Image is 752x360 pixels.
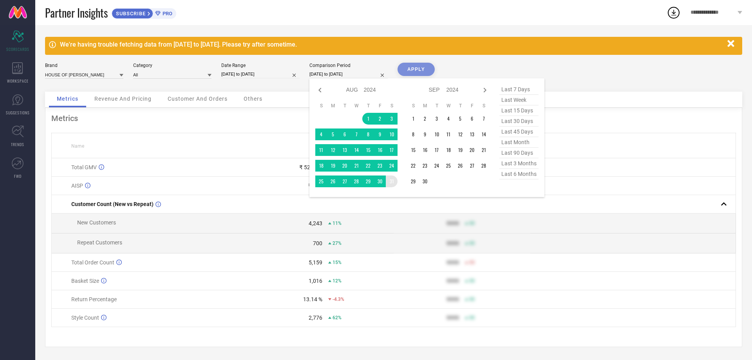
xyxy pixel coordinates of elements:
[667,5,681,20] div: Open download list
[454,103,466,109] th: Thursday
[407,103,419,109] th: Sunday
[431,103,443,109] th: Tuesday
[333,241,342,246] span: 27%
[133,63,211,68] div: Category
[466,103,478,109] th: Friday
[374,160,386,172] td: Fri Aug 23 2024
[499,95,539,105] span: last week
[71,143,84,149] span: Name
[469,315,475,320] span: 50
[386,113,398,125] td: Sat Aug 03 2024
[443,160,454,172] td: Wed Sep 25 2024
[419,103,431,109] th: Monday
[339,128,351,140] td: Tue Aug 06 2024
[478,160,490,172] td: Sat Sep 28 2024
[499,158,539,169] span: last 3 months
[454,160,466,172] td: Thu Sep 26 2024
[407,160,419,172] td: Sun Sep 22 2024
[419,160,431,172] td: Mon Sep 23 2024
[466,160,478,172] td: Fri Sep 27 2024
[386,144,398,156] td: Sat Aug 17 2024
[327,175,339,187] td: Mon Aug 26 2024
[309,220,322,226] div: 4,243
[244,96,262,102] span: Others
[6,110,30,116] span: SUGGESTIONS
[443,144,454,156] td: Wed Sep 18 2024
[71,278,99,284] span: Basket Size
[333,278,342,284] span: 12%
[499,116,539,127] span: last 30 days
[469,297,475,302] span: 50
[469,278,475,284] span: 50
[77,239,122,246] span: Repeat Customers
[71,183,83,189] span: AISP
[71,315,99,321] span: Style Count
[374,175,386,187] td: Fri Aug 30 2024
[469,241,475,246] span: 50
[478,128,490,140] td: Sat Sep 14 2024
[466,113,478,125] td: Fri Sep 06 2024
[71,164,97,170] span: Total GMV
[309,70,388,78] input: Select comparison period
[478,103,490,109] th: Saturday
[45,63,123,68] div: Brand
[386,103,398,109] th: Saturday
[443,128,454,140] td: Wed Sep 11 2024
[499,148,539,158] span: last 90 days
[431,144,443,156] td: Tue Sep 17 2024
[7,78,29,84] span: WORKSPACE
[454,128,466,140] td: Thu Sep 12 2024
[443,103,454,109] th: Wednesday
[315,144,327,156] td: Sun Aug 11 2024
[446,278,459,284] div: 9999
[466,144,478,156] td: Fri Sep 20 2024
[386,128,398,140] td: Sat Aug 10 2024
[315,85,325,95] div: Previous month
[339,160,351,172] td: Tue Aug 20 2024
[71,201,154,207] span: Customer Count (New vs Repeat)
[419,128,431,140] td: Mon Sep 09 2024
[168,96,228,102] span: Customer And Orders
[71,296,117,302] span: Return Percentage
[446,220,459,226] div: 9999
[333,260,342,265] span: 15%
[77,219,116,226] span: New Customers
[386,160,398,172] td: Sat Aug 24 2024
[309,278,322,284] div: 1,016
[333,221,342,226] span: 11%
[362,103,374,109] th: Thursday
[454,144,466,156] td: Thu Sep 19 2024
[221,63,300,68] div: Date Range
[362,175,374,187] td: Thu Aug 29 2024
[446,296,459,302] div: 9999
[499,127,539,137] span: last 45 days
[339,103,351,109] th: Tuesday
[499,84,539,95] span: last 7 days
[499,169,539,179] span: last 6 months
[431,113,443,125] td: Tue Sep 03 2024
[431,128,443,140] td: Tue Sep 10 2024
[333,297,344,302] span: -4.3%
[478,144,490,156] td: Sat Sep 21 2024
[454,113,466,125] td: Thu Sep 05 2024
[386,175,398,187] td: Sat Aug 31 2024
[443,113,454,125] td: Wed Sep 04 2024
[57,96,78,102] span: Metrics
[374,113,386,125] td: Fri Aug 02 2024
[14,173,22,179] span: FWD
[351,103,362,109] th: Wednesday
[327,103,339,109] th: Monday
[351,128,362,140] td: Wed Aug 07 2024
[362,128,374,140] td: Thu Aug 08 2024
[339,175,351,187] td: Tue Aug 27 2024
[6,46,29,52] span: SCORECARDS
[469,260,475,265] span: 50
[315,175,327,187] td: Sun Aug 25 2024
[466,128,478,140] td: Fri Sep 13 2024
[407,175,419,187] td: Sun Sep 29 2024
[221,70,300,78] input: Select date range
[374,103,386,109] th: Friday
[446,315,459,321] div: 9999
[499,105,539,116] span: last 15 days
[309,259,322,266] div: 5,159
